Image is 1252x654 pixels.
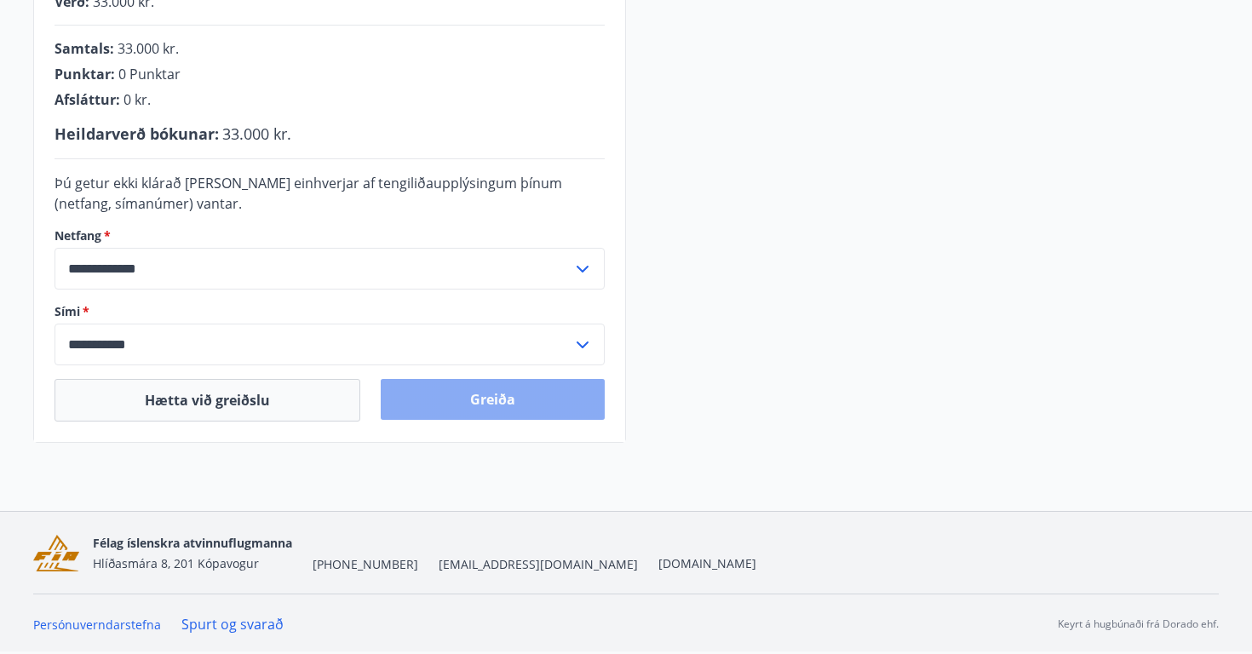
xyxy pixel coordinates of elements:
span: [EMAIL_ADDRESS][DOMAIN_NAME] [439,556,638,573]
span: Samtals : [55,39,114,58]
label: Netfang [55,227,605,244]
button: Hætta við greiðslu [55,379,360,422]
span: 33.000 kr. [118,39,179,58]
span: Heildarverð bókunar : [55,123,219,144]
span: 0 kr. [123,90,151,109]
span: Punktar : [55,65,115,83]
img: FGYwLRsDkrbKU9IF3wjeuKl1ApL8nCcSRU6gK6qq.png [33,535,79,571]
span: Félag íslenskra atvinnuflugmanna [93,535,292,551]
a: Spurt og svarað [181,615,284,634]
span: 33.000 kr. [222,123,291,144]
span: Hlíðasmára 8, 201 Kópavogur [93,555,259,571]
a: [DOMAIN_NAME] [658,555,756,571]
span: Afsláttur : [55,90,120,109]
p: Keyrt á hugbúnaði frá Dorado ehf. [1058,617,1219,632]
span: [PHONE_NUMBER] [313,556,418,573]
button: Greiða [381,379,605,420]
span: Þú getur ekki klárað [PERSON_NAME] einhverjar af tengiliðaupplýsingum þínum (netfang, símanúmer) ... [55,174,562,213]
span: 0 Punktar [118,65,181,83]
a: Persónuverndarstefna [33,617,161,633]
label: Sími [55,303,605,320]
